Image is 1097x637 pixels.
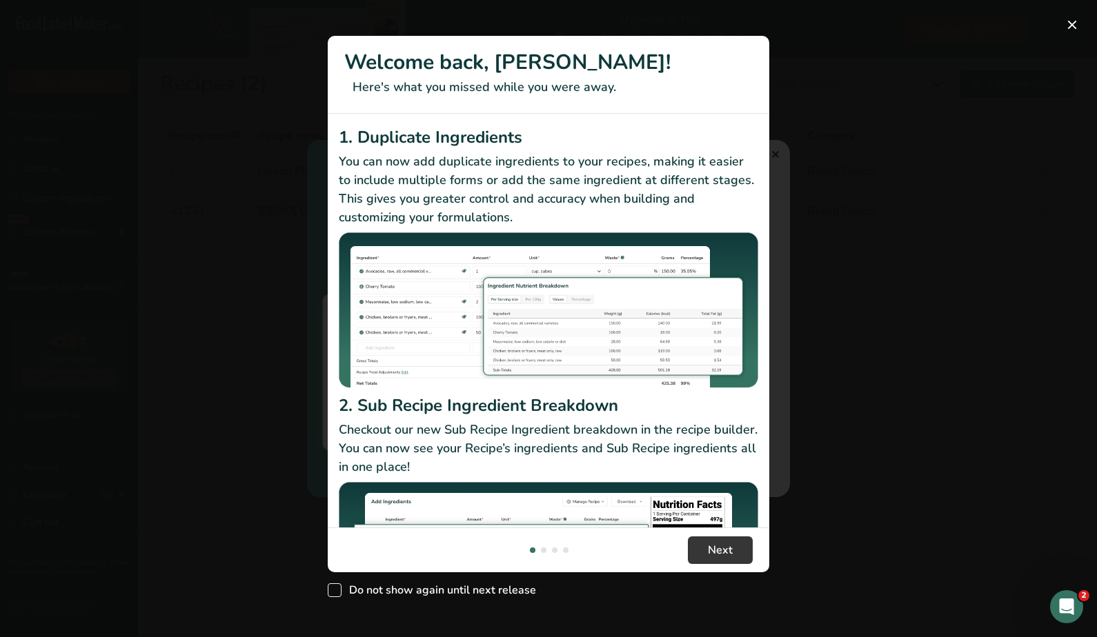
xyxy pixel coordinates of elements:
[339,152,758,227] p: You can now add duplicate ingredients to your recipes, making it easier to include multiple forms...
[688,536,753,564] button: Next
[344,78,753,97] p: Here's what you missed while you were away.
[339,421,758,476] p: Checkout our new Sub Recipe Ingredient breakdown in the recipe builder. You can now see your Reci...
[1050,590,1083,623] iframe: Intercom live chat
[344,47,753,78] h1: Welcome back, [PERSON_NAME]!
[1078,590,1089,601] span: 2
[708,542,733,558] span: Next
[342,583,536,597] span: Do not show again until next release
[339,232,758,389] img: Duplicate Ingredients
[339,393,758,418] h2: 2. Sub Recipe Ingredient Breakdown
[339,125,758,150] h2: 1. Duplicate Ingredients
